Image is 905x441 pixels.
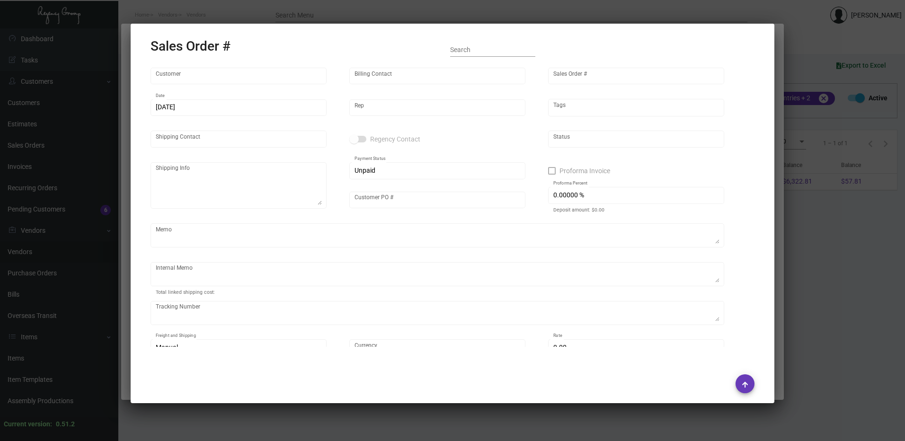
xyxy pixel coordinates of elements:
mat-hint: Deposit amount: $0.00 [553,207,604,213]
div: 0.51.2 [56,419,75,429]
span: Regency Contact [370,133,420,145]
mat-hint: Total linked shipping cost: [156,290,215,295]
div: Current version: [4,419,52,429]
h2: Sales Order # [151,38,231,54]
span: Unpaid [355,167,375,174]
span: Proforma Invoice [559,165,610,176]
